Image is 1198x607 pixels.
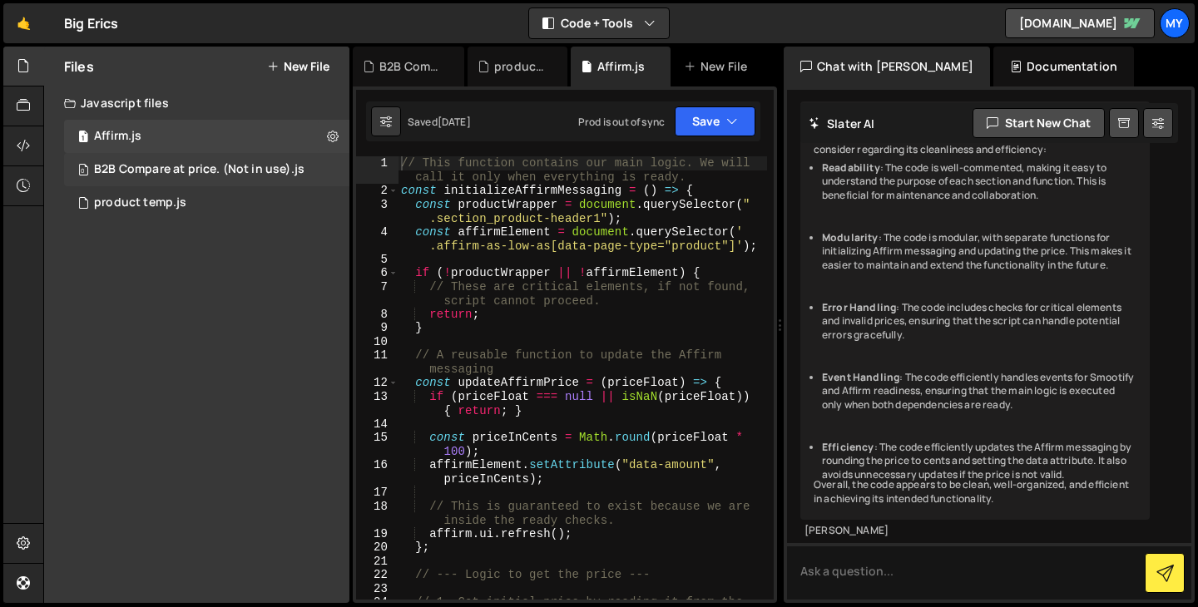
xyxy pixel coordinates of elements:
[822,440,874,454] strong: Efficiency
[356,376,399,390] div: 12
[94,162,304,177] div: B2B Compare at price. (Not in use).js
[993,47,1134,86] div: Documentation
[356,527,399,541] div: 19
[822,370,899,384] strong: Event Handling
[356,184,399,198] div: 2
[356,540,399,555] div: 20
[356,321,399,335] div: 9
[379,58,444,75] div: B2B Compare at price. (Not in use).js
[684,58,754,75] div: New File
[356,500,399,527] div: 18
[356,198,399,225] div: 3
[356,417,399,432] div: 14
[94,195,186,210] div: product temp.js
[64,120,349,153] div: 16231/44500.js
[822,371,1136,412] li: : The code efficiently handles events for Smootify and Affirm readiness, ensuring that the main l...
[597,58,645,75] div: Affirm.js
[356,582,399,596] div: 23
[356,486,399,500] div: 17
[356,335,399,349] div: 10
[1005,8,1155,38] a: [DOMAIN_NAME]
[973,108,1105,138] button: Start new chat
[578,115,665,129] div: Prod is out of sync
[356,266,399,280] div: 6
[784,47,990,86] div: Chat with [PERSON_NAME]
[64,153,349,186] div: 16231/43714.js
[822,301,1136,343] li: : The code includes checks for critical elements and invalid prices, ensuring that the script can...
[675,106,755,136] button: Save
[356,458,399,486] div: 16
[356,156,399,184] div: 1
[44,86,349,120] div: Javascript files
[408,115,471,129] div: Saved
[356,555,399,569] div: 21
[356,225,399,253] div: 4
[1160,8,1190,38] a: My
[529,8,669,38] button: Code + Tools
[356,253,399,267] div: 5
[800,101,1150,519] div: The code provided is well-structured and follows best practices in terms of readability and organ...
[822,230,879,244] strong: Modularity
[494,58,547,75] div: product temp.js
[64,57,94,76] h2: Files
[356,280,399,308] div: 7
[804,524,1146,538] div: [PERSON_NAME]
[356,431,399,458] div: 15
[78,131,88,145] span: 1
[3,3,44,43] a: 🤙
[356,390,399,417] div: 13
[822,231,1136,273] li: : The code is modular, with separate functions for initializing Affirm messaging and updating the...
[267,60,329,73] button: New File
[822,160,880,175] strong: Readability
[356,308,399,322] div: 8
[78,165,88,178] span: 0
[94,129,141,144] div: Affirm.js
[822,300,896,314] strong: Error Handling
[356,568,399,582] div: 22
[822,161,1136,203] li: : The code is well-commented, making it easy to understand the purpose of each section and functi...
[356,348,399,376] div: 11
[809,116,875,131] h2: Slater AI
[64,13,118,33] div: Big Erics
[822,441,1136,482] li: : The code efficiently updates the Affirm messaging by rounding the price to cents and setting th...
[64,186,349,220] div: 16231/46026.js
[438,115,471,129] div: [DATE]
